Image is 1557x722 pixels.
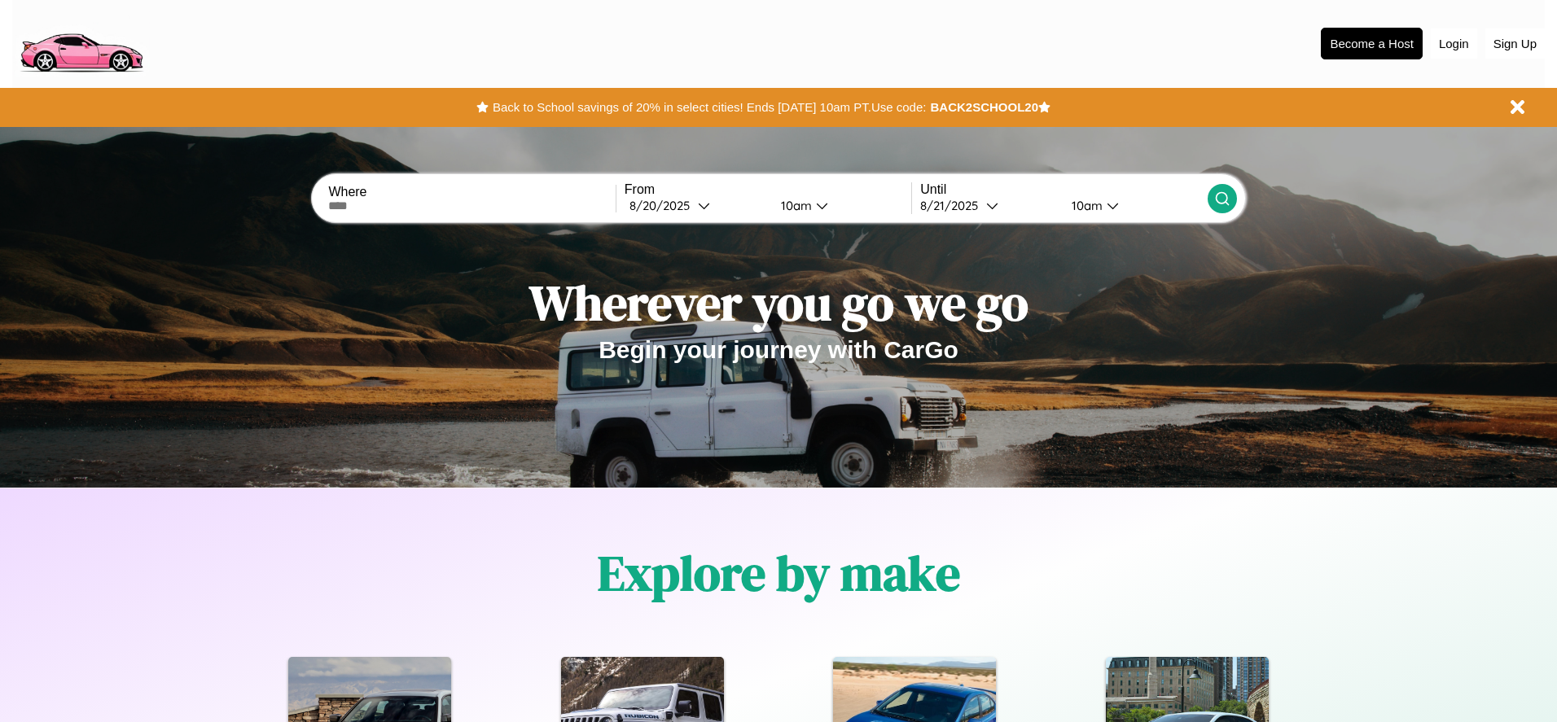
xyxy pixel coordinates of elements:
button: Become a Host [1321,28,1423,59]
div: 8 / 21 / 2025 [920,198,986,213]
button: Login [1431,28,1477,59]
button: Sign Up [1485,28,1545,59]
button: 10am [768,197,911,214]
button: 8/20/2025 [625,197,768,214]
label: Until [920,182,1207,197]
label: Where [328,185,615,199]
div: 10am [773,198,816,213]
div: 8 / 20 / 2025 [629,198,698,213]
img: logo [12,8,150,77]
div: 10am [1064,198,1107,213]
button: Back to School savings of 20% in select cities! Ends [DATE] 10am PT.Use code: [489,96,930,119]
label: From [625,182,911,197]
h1: Explore by make [598,540,960,606]
b: BACK2SCHOOL20 [930,100,1038,114]
button: 10am [1059,197,1207,214]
